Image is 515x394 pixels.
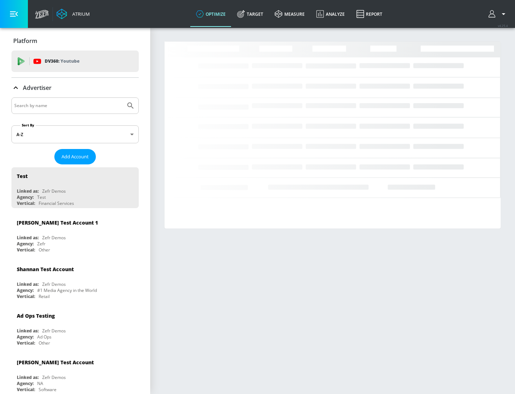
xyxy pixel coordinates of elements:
[11,51,139,72] div: DV360: Youtube
[20,123,36,128] label: Sort By
[11,167,139,208] div: TestLinked as:Zefr DemosAgency:TestVertical:Financial Services
[54,149,96,164] button: Add Account
[13,37,37,45] p: Platform
[17,200,35,206] div: Vertical:
[14,101,123,110] input: Search by name
[17,188,39,194] div: Linked as:
[17,293,35,299] div: Vertical:
[42,374,66,380] div: Zefr Demos
[17,340,35,346] div: Vertical:
[11,307,139,348] div: Ad Ops TestingLinked as:Zefr DemosAgency:Ad OpsVertical:Other
[60,57,79,65] p: Youtube
[39,247,50,253] div: Other
[231,1,269,27] a: Target
[11,214,139,255] div: [PERSON_NAME] Test Account 1Linked as:Zefr DemosAgency:ZefrVertical:Other
[17,386,35,393] div: Vertical:
[310,1,350,27] a: Analyze
[17,194,34,200] div: Agency:
[17,312,55,319] div: Ad Ops Testing
[69,11,90,17] div: Atrium
[39,340,50,346] div: Other
[37,380,43,386] div: NA
[17,219,98,226] div: [PERSON_NAME] Test Account 1
[350,1,388,27] a: Report
[11,260,139,301] div: Shannan Test AccountLinked as:Zefr DemosAgency:#1 Media Agency in the WorldVertical:Retail
[269,1,310,27] a: measure
[17,281,39,287] div: Linked as:
[17,241,34,247] div: Agency:
[17,374,39,380] div: Linked as:
[37,194,46,200] div: Test
[39,293,50,299] div: Retail
[11,31,139,51] div: Platform
[42,328,66,334] div: Zefr Demos
[42,235,66,241] div: Zefr Demos
[17,380,34,386] div: Agency:
[17,334,34,340] div: Agency:
[17,359,94,366] div: [PERSON_NAME] Test Account
[17,247,35,253] div: Vertical:
[23,84,51,92] p: Advertiser
[37,287,97,293] div: #1 Media Agency in the World
[57,9,90,19] a: Atrium
[17,266,74,273] div: Shannan Test Account
[45,57,79,65] p: DV360:
[17,287,34,293] div: Agency:
[42,188,66,194] div: Zefr Demos
[62,153,89,161] span: Add Account
[39,200,74,206] div: Financial Services
[498,24,508,28] span: v 4.25.4
[11,78,139,98] div: Advertiser
[17,328,39,334] div: Linked as:
[39,386,57,393] div: Software
[11,125,139,143] div: A-Z
[37,334,51,340] div: Ad Ops
[190,1,231,27] a: optimize
[37,241,45,247] div: Zefr
[42,281,66,287] div: Zefr Demos
[17,173,28,179] div: Test
[17,235,39,241] div: Linked as:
